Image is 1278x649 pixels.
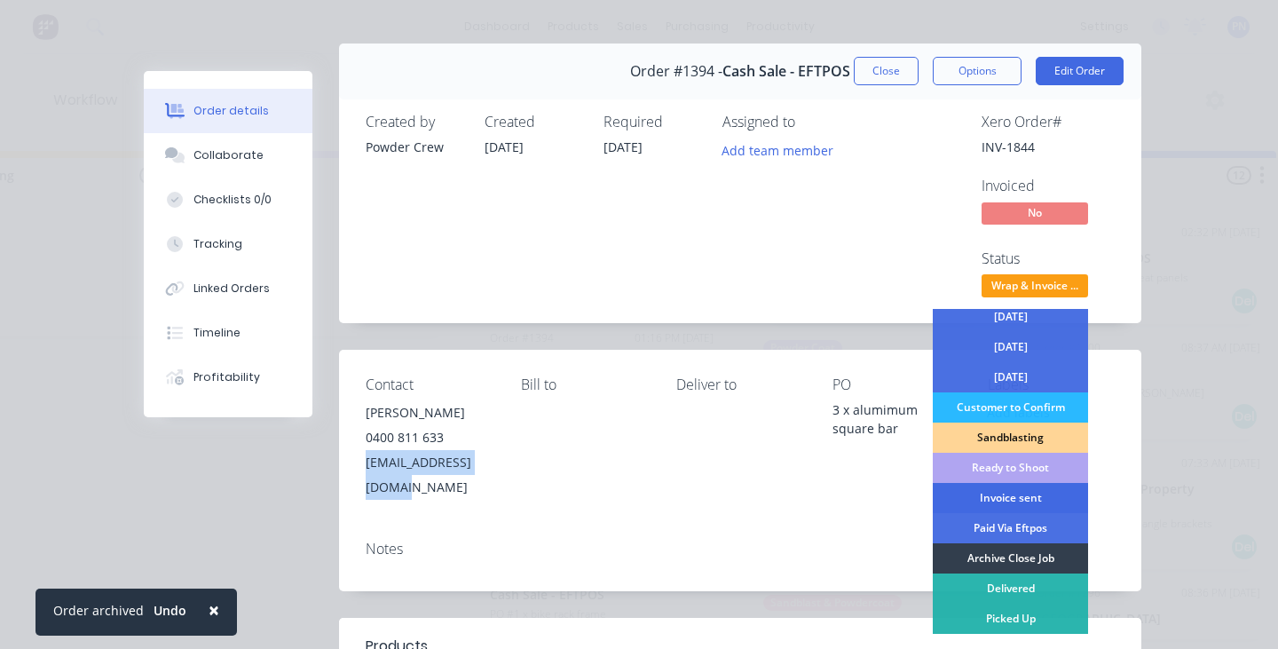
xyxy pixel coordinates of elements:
button: Close [191,589,237,631]
div: Contact [366,376,493,393]
div: [DATE] [933,362,1088,392]
button: Order details [144,89,312,133]
div: Invoice sent [933,483,1088,513]
span: [DATE] [603,139,643,155]
span: Wrap & Invoice ... [982,274,1088,297]
div: [EMAIL_ADDRESS][DOMAIN_NAME] [366,450,493,500]
div: Tracking [193,236,242,252]
div: Linked Orders [193,281,270,297]
span: × [209,598,219,622]
span: [DATE] [485,139,524,155]
div: [DATE] [933,332,1088,362]
div: Collaborate [193,147,264,163]
div: [PERSON_NAME]0400 811 633[EMAIL_ADDRESS][DOMAIN_NAME] [366,400,493,500]
button: Edit Order [1036,57,1124,85]
div: Paid Via Eftpos [933,513,1088,543]
button: Linked Orders [144,266,312,311]
button: Close [854,57,919,85]
button: Checklists 0/0 [144,178,312,222]
div: Delivered [933,574,1088,604]
div: 3 x alumimum square bar [832,400,959,438]
div: 0400 811 633 [366,425,493,450]
div: Customer to Confirm [933,392,1088,423]
button: Wrap & Invoice ... [982,274,1088,301]
span: Cash Sale - EFTPOS [722,63,850,80]
div: Deliver to [676,376,803,393]
div: Sandblasting [933,423,1088,453]
button: Add team member [713,138,843,162]
div: PO [832,376,959,393]
button: Add team member [722,138,843,162]
button: Undo [144,598,196,624]
button: Options [933,57,1022,85]
div: Bill to [521,376,648,393]
div: Order archived [53,601,144,620]
div: Xero Order # [982,114,1115,131]
div: Notes [366,541,1115,558]
div: Created by [366,114,463,131]
div: Ready to Shoot [933,453,1088,483]
div: INV-1844 [982,138,1115,156]
div: Created [485,114,582,131]
div: Timeline [193,325,241,341]
div: Assigned to [722,114,900,131]
button: Profitability [144,355,312,400]
div: Checklists 0/0 [193,192,272,208]
div: Picked Up [933,604,1088,634]
span: No [982,202,1088,225]
div: Archive Close Job [933,543,1088,574]
button: Collaborate [144,133,312,178]
div: Order details [193,103,269,119]
button: Timeline [144,311,312,355]
div: [PERSON_NAME] [366,400,493,425]
div: [DATE] [933,302,1088,332]
div: Invoiced [982,178,1115,194]
button: Tracking [144,222,312,266]
div: Profitability [193,369,260,385]
span: Order #1394 - [630,63,722,80]
div: Required [603,114,701,131]
div: Status [982,250,1115,267]
div: Powder Crew [366,138,463,156]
